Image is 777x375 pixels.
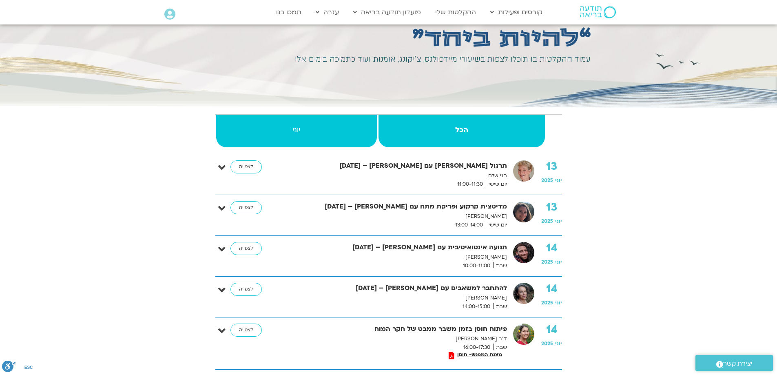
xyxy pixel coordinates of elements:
[695,355,773,371] a: יצירת קשר
[293,201,507,212] strong: מדיטצית קרקוע ופריקת מתח עם [PERSON_NAME] – [DATE]
[555,340,562,347] span: יוני
[312,4,343,20] a: עזרה
[541,324,562,336] strong: 14
[293,253,507,262] p: [PERSON_NAME]
[541,218,553,224] span: 2025
[293,324,507,335] strong: פיתוח חוסן בזמן משבר ממבט של חקר המוח
[555,300,562,306] span: יוני
[293,294,507,302] p: [PERSON_NAME]
[460,302,493,311] span: 14:00-15:00
[454,180,486,189] span: 11:00-11:30
[272,4,305,20] a: תמכו בנו
[723,358,753,369] span: יצירת קשר
[230,283,262,296] a: לצפייה
[293,160,507,171] strong: תרגול [PERSON_NAME] עם [PERSON_NAME] – [DATE]
[460,343,493,352] span: 16:00-17:30
[541,300,553,306] span: 2025
[555,218,562,224] span: יוני
[486,180,507,189] span: יום שישי
[293,283,507,294] strong: להתחבר למשאבים עם [PERSON_NAME] – [DATE]
[288,53,591,66] div: עמוד ההקלטות בו תוכלו לצפות בשיעורי מיידפולנס, צ׳יקונג, אומנות ועוד כתמיכה בימים אלו​
[446,352,505,359] a: מצגת המפגש- חוסן
[293,171,507,180] p: חני שלם
[541,259,553,265] span: 2025
[230,201,262,214] a: לצפייה
[493,262,507,270] span: שבת
[486,221,507,229] span: יום שישי
[541,160,562,173] strong: 13
[486,4,547,20] a: קורסים ופעילות
[230,242,262,255] a: לצפייה
[216,115,377,147] a: יוני
[230,160,262,173] a: לצפייה
[555,177,562,184] span: יוני
[454,352,505,357] span: מצגת המפגש- חוסן
[293,212,507,221] p: [PERSON_NAME]
[379,124,545,136] strong: הכל
[293,242,507,253] strong: תנועה אינטואיטיבית עם [PERSON_NAME] – [DATE]
[230,324,262,337] a: לצפייה
[493,343,507,352] span: שבת
[541,283,562,295] strong: 14
[541,340,553,347] span: 2025
[349,4,425,20] a: מועדון תודעה בריאה
[293,335,507,343] p: ד"ר [PERSON_NAME]
[379,115,545,147] a: הכל
[541,201,562,213] strong: 13
[555,259,562,265] span: יוני
[431,4,480,20] a: ההקלטות שלי
[580,6,616,18] img: תודעה בריאה
[541,177,553,184] span: 2025
[541,242,562,254] strong: 14
[493,302,507,311] span: שבת
[452,221,486,229] span: 13:00-14:00
[460,262,493,270] span: 10:00-11:00
[216,124,377,136] strong: יוני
